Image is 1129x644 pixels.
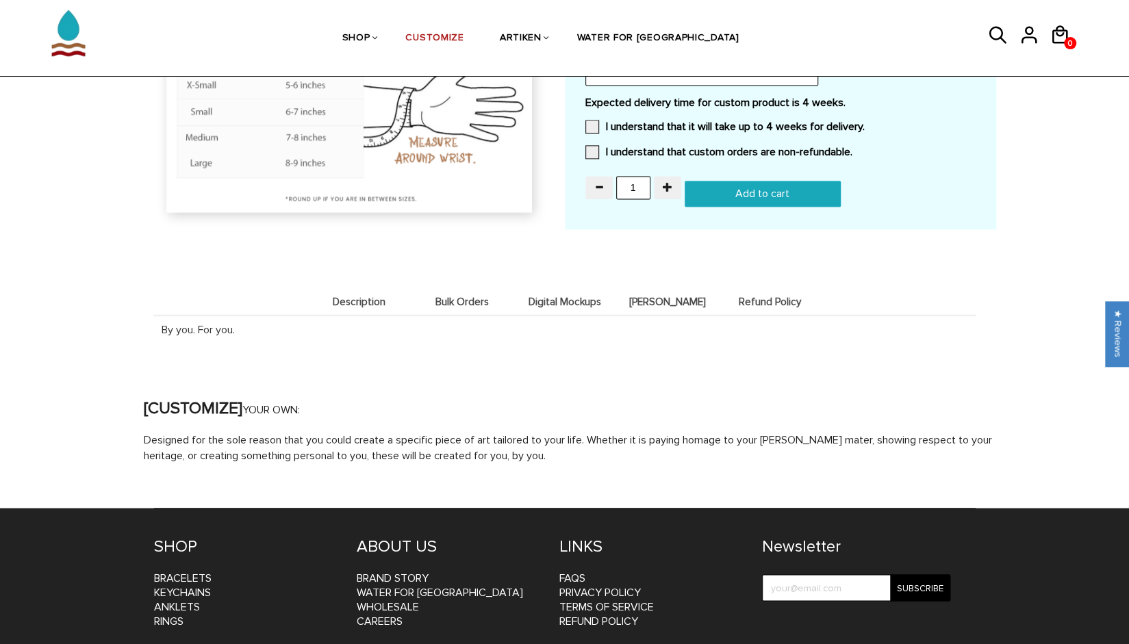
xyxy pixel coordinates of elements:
[153,314,976,344] div: By you. For you.
[144,432,1000,463] p: Designed for the sole reason that you could create a specific piece of art tailored to your life....
[357,536,539,557] h4: ABOUT US
[559,585,641,599] a: Privacy Policy
[762,536,950,557] h4: Newsletter
[517,296,613,308] span: Digital Mockups
[312,296,407,308] span: Description
[559,571,585,584] a: FAQs
[154,614,183,628] a: Rings
[559,536,741,557] h4: LINKS
[620,296,715,308] span: [PERSON_NAME]
[357,571,429,584] a: BRAND STORY
[154,571,212,584] a: Bracelets
[1106,301,1129,366] div: Click to open Judge.me floating reviews tab
[357,600,419,613] a: WHOLESALE
[342,3,370,74] a: SHOP
[722,296,818,308] span: Refund Policy
[762,574,950,601] input: your@email.com
[154,585,211,599] a: Keychains
[414,296,510,308] span: Bulk Orders
[685,181,841,207] input: Add to cart
[144,398,242,417] strong: [CUSTOMIZE]
[242,402,300,416] span: YOUR OWN:
[1064,37,1076,49] a: 0
[154,600,200,613] a: Anklets
[154,3,548,230] img: size_chart_new.png
[1064,35,1076,52] span: 0
[585,145,852,159] label: I understand that custom orders are non-refundable.
[585,96,976,110] label: Expected delivery time for custom product is 4 weeks.
[357,585,523,599] a: WATER FOR [GEOGRAPHIC_DATA]
[890,574,950,601] input: Subscribe
[559,600,654,613] a: Terms of Service
[405,3,464,74] a: CUSTOMIZE
[585,120,865,133] label: I understand that it will take up to 4 weeks for delivery.
[357,614,403,628] a: CAREERS
[500,3,542,74] a: ARTIKEN
[577,3,739,74] a: WATER FOR [GEOGRAPHIC_DATA]
[154,536,336,557] h4: SHOP
[559,614,638,628] a: Refund Policy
